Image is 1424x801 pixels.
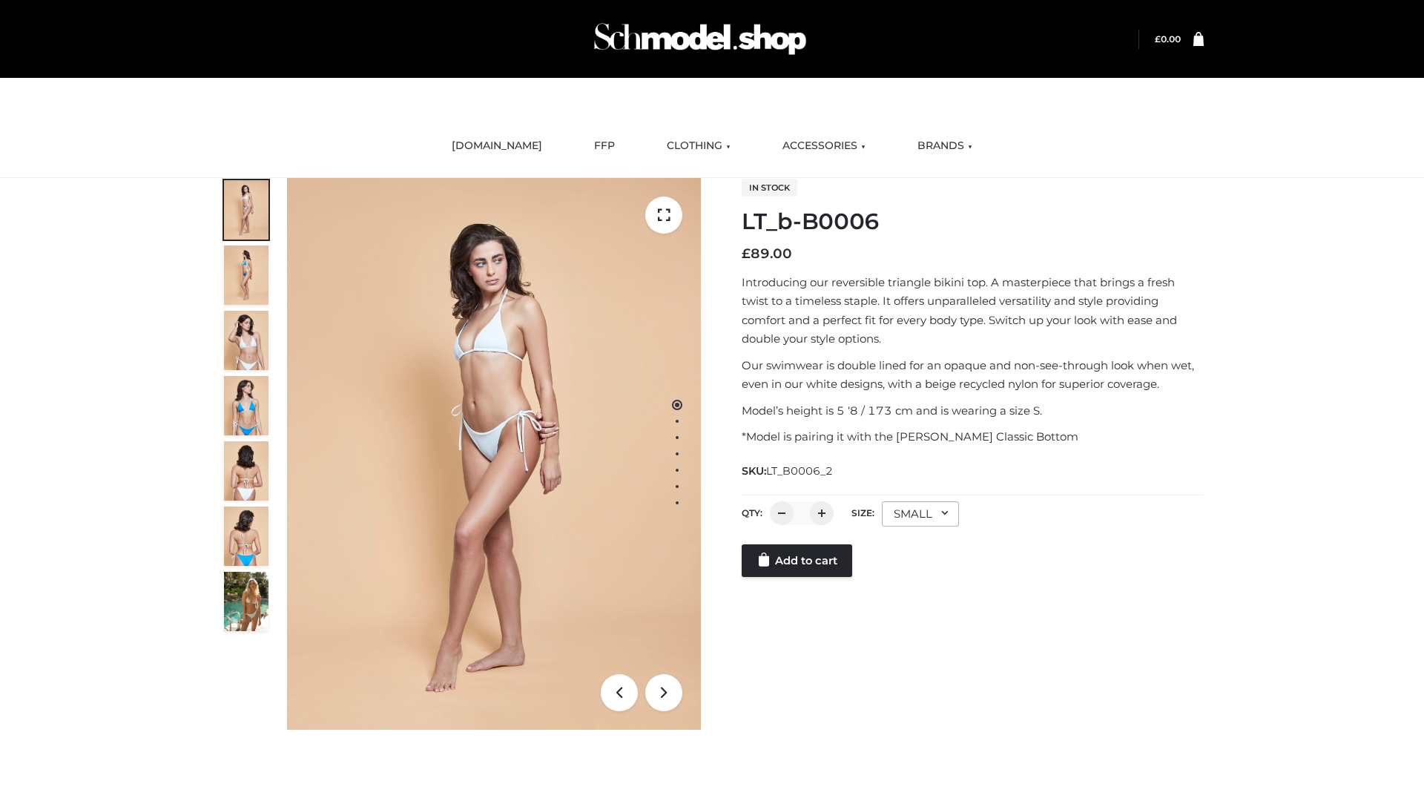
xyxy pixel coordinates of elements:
[1155,33,1181,44] a: £0.00
[742,356,1204,394] p: Our swimwear is double lined for an opaque and non-see-through look when wet, even in our white d...
[224,311,268,370] img: ArielClassicBikiniTop_CloudNine_AzureSky_OW114ECO_3-scaled.jpg
[742,507,762,518] label: QTY:
[742,245,751,262] span: £
[742,401,1204,421] p: Model’s height is 5 ‘8 / 173 cm and is wearing a size S.
[1155,33,1181,44] bdi: 0.00
[287,178,701,730] img: LT_b-B0006
[224,180,268,240] img: ArielClassicBikiniTop_CloudNine_AzureSky_OW114ECO_1-scaled.jpg
[441,130,553,162] a: [DOMAIN_NAME]
[1155,33,1161,44] span: £
[224,245,268,305] img: ArielClassicBikiniTop_CloudNine_AzureSky_OW114ECO_2-scaled.jpg
[583,130,626,162] a: FFP
[771,130,877,162] a: ACCESSORIES
[882,501,959,527] div: SMALL
[224,572,268,631] img: Arieltop_CloudNine_AzureSky2.jpg
[656,130,742,162] a: CLOTHING
[589,10,811,68] img: Schmodel Admin 964
[742,273,1204,349] p: Introducing our reversible triangle bikini top. A masterpiece that brings a fresh twist to a time...
[851,507,874,518] label: Size:
[742,179,797,197] span: In stock
[742,427,1204,446] p: *Model is pairing it with the [PERSON_NAME] Classic Bottom
[742,208,1204,235] h1: LT_b-B0006
[742,544,852,577] a: Add to cart
[224,507,268,566] img: ArielClassicBikiniTop_CloudNine_AzureSky_OW114ECO_8-scaled.jpg
[766,464,833,478] span: LT_B0006_2
[742,245,792,262] bdi: 89.00
[742,462,834,480] span: SKU:
[224,376,268,435] img: ArielClassicBikiniTop_CloudNine_AzureSky_OW114ECO_4-scaled.jpg
[906,130,983,162] a: BRANDS
[224,441,268,501] img: ArielClassicBikiniTop_CloudNine_AzureSky_OW114ECO_7-scaled.jpg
